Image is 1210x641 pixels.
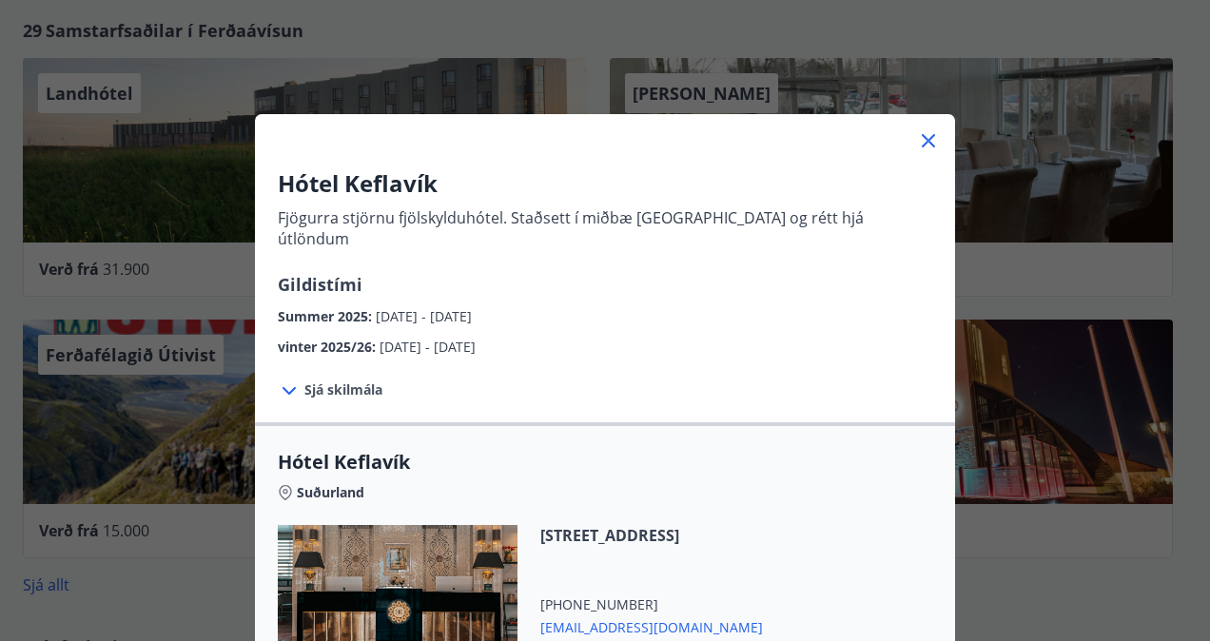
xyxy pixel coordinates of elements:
span: [EMAIL_ADDRESS][DOMAIN_NAME] [540,614,763,637]
span: Sjá skilmála [304,380,382,399]
span: [PHONE_NUMBER] [540,595,763,614]
span: [STREET_ADDRESS] [540,525,763,546]
span: vinter 2025/26 : [278,338,380,356]
h3: Hótel Keflavík [278,167,932,200]
span: [DATE] - [DATE] [376,307,472,325]
p: Fjögurra stjörnu fjölskylduhótel. Staðsett í miðbæ [GEOGRAPHIC_DATA] og rétt hjá útlöndum [278,207,932,249]
span: Suðurland [297,483,364,502]
span: [DATE] - [DATE] [380,338,476,356]
span: Hótel Keflavík [278,449,932,476]
span: Gildistími [278,273,362,296]
span: Summer 2025 : [278,307,376,325]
